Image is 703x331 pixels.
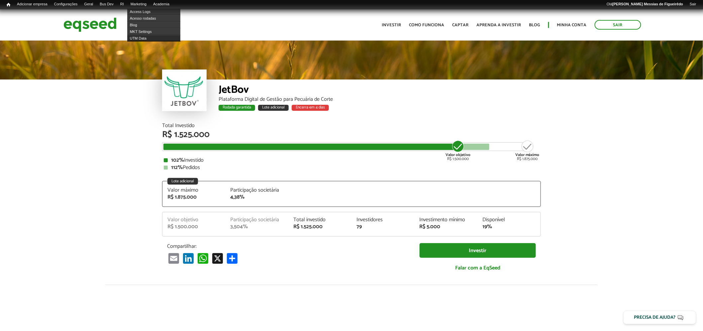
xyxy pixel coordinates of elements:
[167,195,221,200] div: R$ 1.875.000
[557,23,587,27] a: Minha conta
[96,2,117,7] a: Bus Dev
[231,224,284,230] div: 3,504%
[292,105,329,111] div: Encerra em 4 dias
[529,23,540,27] a: Blog
[293,224,347,230] div: R$ 1.525.000
[167,243,410,249] p: Compartilhar:
[477,23,521,27] a: Aprenda a investir
[167,224,221,230] div: R$ 1.500.000
[420,243,536,258] a: Investir
[171,156,184,165] strong: 102%
[7,2,10,7] span: Início
[63,16,117,34] img: EqSeed
[231,217,284,223] div: Participação societária
[420,217,473,223] div: Investimento mínimo
[595,20,641,30] a: Sair
[164,165,539,170] div: Pedidos
[515,140,540,161] div: R$ 1.875.000
[127,2,150,7] a: Marketing
[182,253,195,264] a: LinkedIn
[162,130,541,139] div: R$ 1.525.000
[167,188,221,193] div: Valor máximo
[515,152,540,158] strong: Valor máximo
[51,2,81,7] a: Configurações
[482,224,536,230] div: 19%
[226,253,239,264] a: Compartilhar
[219,97,541,102] div: Plataforma Digital de Gestão para Pecuária de Corte
[293,217,347,223] div: Total investido
[219,105,255,111] div: Rodada garantida
[231,188,284,193] div: Participação societária
[167,178,198,185] div: Lote adicional
[127,8,180,15] a: Access Logs
[612,2,683,6] strong: [PERSON_NAME] Messias de Figueirêdo
[167,253,180,264] a: Email
[420,224,473,230] div: R$ 5.000
[603,2,686,7] a: Olá[PERSON_NAME] Messias de Figueirêdo
[258,105,289,111] div: Lote adicional
[686,2,700,7] a: Sair
[231,195,284,200] div: 4,38%
[482,217,536,223] div: Disponível
[162,123,541,128] div: Total Investido
[211,253,224,264] a: X
[219,84,541,97] div: JetBov
[356,224,410,230] div: 79
[420,261,536,275] a: Falar com a EqSeed
[382,23,401,27] a: Investir
[117,2,127,7] a: RI
[171,163,183,172] strong: 112%
[167,217,221,223] div: Valor objetivo
[164,158,539,163] div: Investido
[3,2,14,8] a: Início
[14,2,51,7] a: Adicionar empresa
[452,23,469,27] a: Captar
[150,2,173,7] a: Academia
[446,152,471,158] strong: Valor objetivo
[409,23,445,27] a: Como funciona
[446,140,471,161] div: R$ 1.500.000
[196,253,210,264] a: WhatsApp
[356,217,410,223] div: Investidores
[81,2,96,7] a: Geral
